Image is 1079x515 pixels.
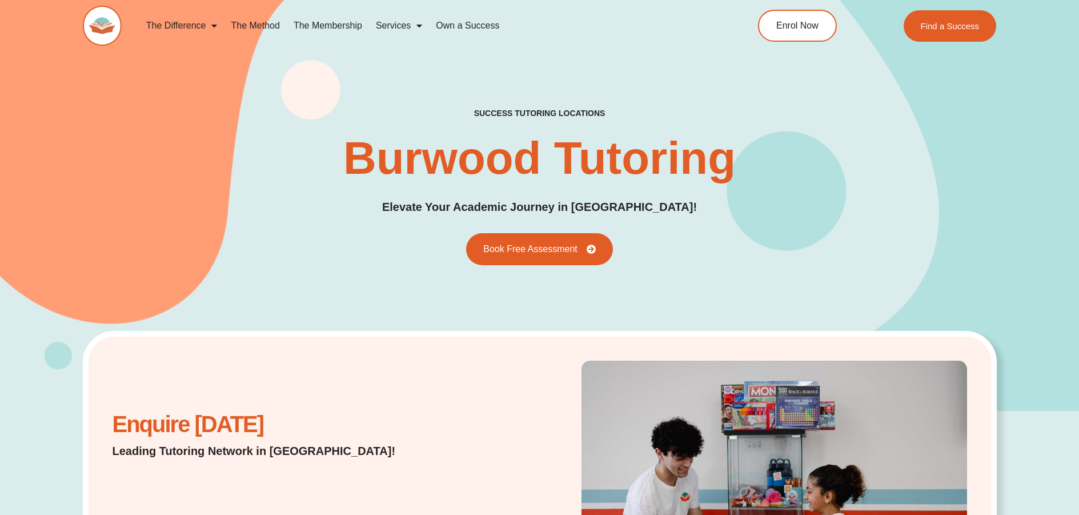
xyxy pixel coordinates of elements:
[429,13,506,39] a: Own a Success
[113,417,425,432] h2: Enquire [DATE]
[921,22,980,30] span: Find a Success
[466,233,613,265] a: Book Free Assessment
[113,443,425,459] p: Leading Tutoring Network in [GEOGRAPHIC_DATA]!
[382,198,697,216] p: Elevate Your Academic Journey in [GEOGRAPHIC_DATA]!
[904,10,997,42] a: Find a Success
[139,13,224,39] a: The Difference
[139,13,706,39] nav: Menu
[343,135,736,181] h1: Burwood Tutoring
[776,21,819,30] span: Enrol Now
[287,13,369,39] a: The Membership
[369,13,429,39] a: Services
[224,13,286,39] a: The Method
[474,108,605,118] h2: success tutoring locations
[483,245,577,254] span: Book Free Assessment
[758,10,837,42] a: Enrol Now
